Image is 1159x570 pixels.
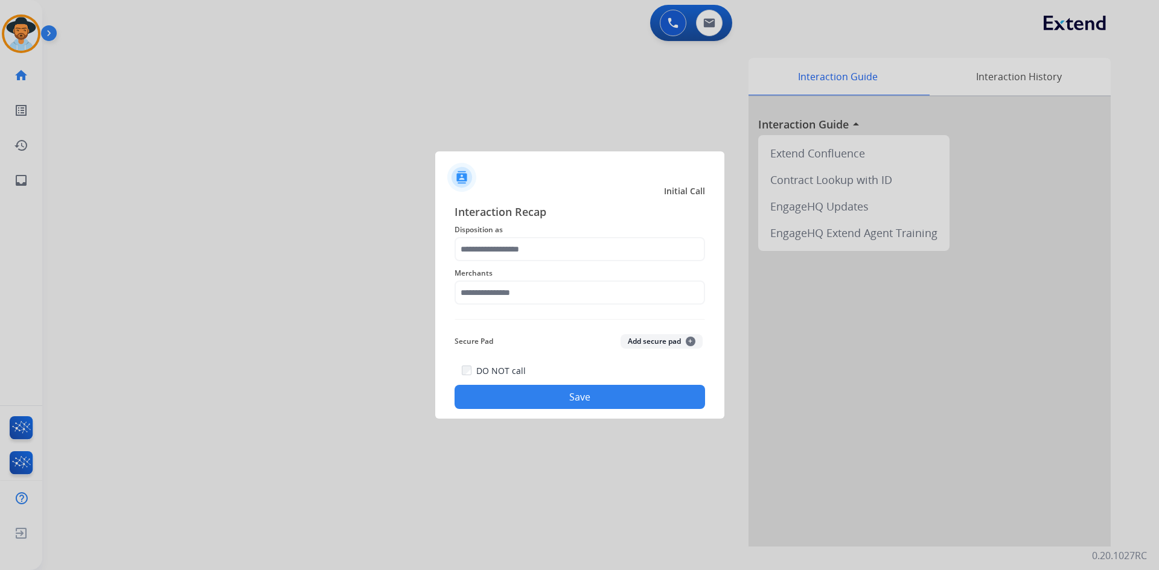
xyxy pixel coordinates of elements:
[455,334,493,349] span: Secure Pad
[1092,548,1147,563] p: 0.20.1027RC
[455,223,705,237] span: Disposition as
[664,185,705,197] span: Initial Call
[476,365,526,377] label: DO NOT call
[455,266,705,280] span: Merchants
[621,334,703,349] button: Add secure pad+
[455,385,705,409] button: Save
[455,203,705,223] span: Interaction Recap
[447,163,476,192] img: contactIcon
[686,337,695,346] span: +
[455,319,705,320] img: contact-recap-line.svg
